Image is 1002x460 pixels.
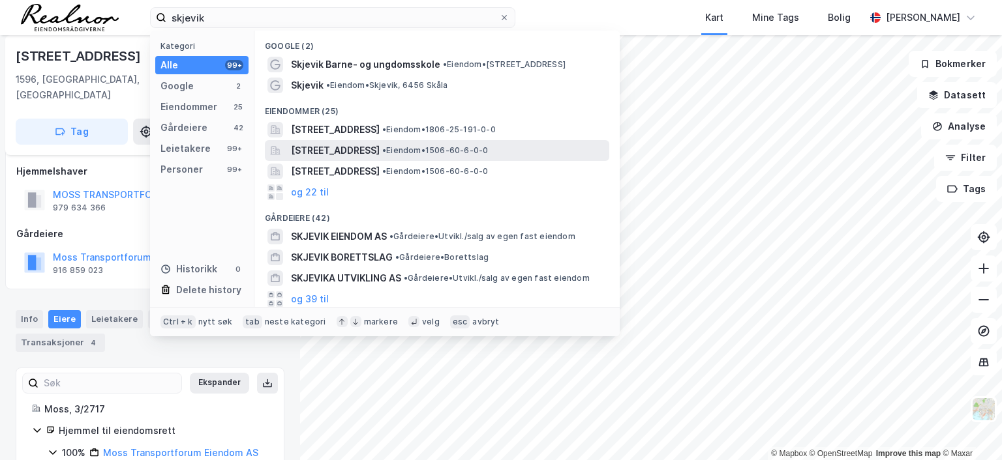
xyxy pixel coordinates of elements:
[810,449,873,458] a: OpenStreetMap
[422,317,440,327] div: velg
[937,397,1002,460] div: Kontrollprogram for chat
[160,141,211,156] div: Leietakere
[395,252,399,262] span: •
[233,81,243,91] div: 2
[921,113,997,139] button: Analyse
[233,122,243,133] div: 42
[190,373,249,394] button: Ekspander
[291,229,387,244] span: SKJEVIK EIENDOM AS
[752,10,799,25] div: Mine Tags
[16,164,284,179] div: Hjemmelshaver
[233,102,243,112] div: 25
[291,184,329,200] button: og 22 til
[265,317,326,327] div: neste kategori
[103,447,258,458] a: Moss Transportforum Eiendom AS
[450,315,470,328] div: esc
[16,334,105,352] div: Transaksjoner
[176,282,241,298] div: Delete history
[291,250,393,265] span: SKJEVIK BORETTSLAG
[936,176,997,202] button: Tags
[87,336,100,349] div: 4
[160,315,196,328] div: Ctrl + k
[326,80,448,91] span: Eiendom • Skjevik, 6456 Skåla
[382,166,488,177] span: Eiendom • 1506-60-6-0-0
[828,10,851,25] div: Bolig
[326,80,330,90] span: •
[16,46,144,66] div: [STREET_ADDRESS]
[166,8,499,27] input: Søk på adresse, matrikkel, gårdeiere, leietakere eller personer
[160,99,217,115] div: Eiendommer
[198,317,233,327] div: nytt søk
[148,310,197,328] div: Datasett
[291,291,329,307] button: og 39 til
[443,59,566,70] span: Eiendom • [STREET_ADDRESS]
[16,226,284,242] div: Gårdeiere
[291,143,380,158] span: [STREET_ADDRESS]
[395,252,489,263] span: Gårdeiere • Borettslag
[771,449,807,458] a: Mapbox
[443,59,447,69] span: •
[160,261,217,277] div: Historikk
[364,317,398,327] div: markere
[382,124,496,135] span: Eiendom • 1806-25-191-0-0
[254,96,620,119] div: Eiendommer (25)
[53,203,106,213] div: 979 634 366
[160,162,203,177] div: Personer
[291,164,380,179] span: [STREET_ADDRESS]
[909,51,997,77] button: Bokmerker
[254,31,620,54] div: Google (2)
[917,82,997,108] button: Datasett
[16,72,226,103] div: 1596, [GEOGRAPHIC_DATA], [GEOGRAPHIC_DATA]
[934,145,997,171] button: Filter
[382,145,488,156] span: Eiendom • 1506-60-6-0-0
[382,124,386,134] span: •
[254,203,620,226] div: Gårdeiere (42)
[389,231,393,241] span: •
[48,310,81,328] div: Eiere
[21,4,119,31] img: realnor-logo.934646d98de889bb5806.png
[291,270,401,286] span: SKJEVIKA UTVIKLING AS
[16,119,128,145] button: Tag
[233,264,243,274] div: 0
[59,423,268,438] div: Hjemmel til eiendomsrett
[44,401,268,417] div: Moss, 3/2717
[86,310,143,328] div: Leietakere
[382,166,386,176] span: •
[876,449,941,458] a: Improve this map
[291,122,380,137] span: [STREET_ADDRESS]
[291,78,324,93] span: Skjevik
[291,57,440,72] span: Skjevik Barne- og ungdomsskole
[389,231,575,242] span: Gårdeiere • Utvikl./salg av egen fast eiendom
[16,310,43,328] div: Info
[53,265,103,276] div: 916 859 023
[225,164,243,175] div: 99+
[160,57,178,73] div: Alle
[705,10,723,25] div: Kart
[160,120,207,136] div: Gårdeiere
[404,273,408,283] span: •
[225,60,243,70] div: 99+
[404,273,590,283] span: Gårdeiere • Utvikl./salg av egen fast eiendom
[225,143,243,154] div: 99+
[971,397,996,422] img: Z
[243,315,262,328] div: tab
[160,78,194,94] div: Google
[160,41,249,51] div: Kategori
[886,10,960,25] div: [PERSON_NAME]
[472,317,499,327] div: avbryt
[38,373,181,393] input: Søk
[382,145,386,155] span: •
[937,397,1002,460] iframe: Chat Widget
